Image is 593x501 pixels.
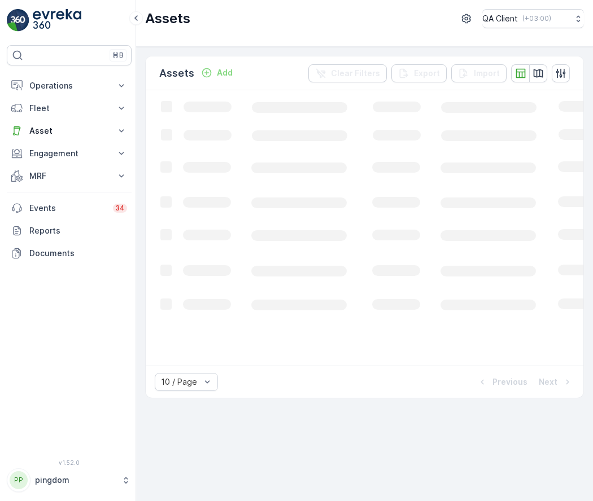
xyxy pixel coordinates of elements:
[7,142,132,165] button: Engagement
[115,204,125,213] p: 34
[474,68,500,79] p: Import
[145,10,190,28] p: Assets
[7,97,132,120] button: Fleet
[7,468,132,492] button: PPpingdom
[308,64,387,82] button: Clear Filters
[482,9,584,28] button: QA Client(+03:00)
[29,148,109,159] p: Engagement
[29,170,109,182] p: MRF
[29,103,109,114] p: Fleet
[391,64,447,82] button: Export
[33,9,81,32] img: logo_light-DOdMpM7g.png
[7,459,132,466] span: v 1.52.0
[482,13,518,24] p: QA Client
[35,474,116,486] p: pingdom
[7,165,132,187] button: MRF
[331,68,380,79] p: Clear Filters
[112,51,124,60] p: ⌘B
[7,197,132,219] a: Events34
[7,74,132,97] button: Operations
[538,375,574,389] button: Next
[29,203,106,214] p: Events
[10,471,28,489] div: PP
[159,65,194,81] p: Assets
[29,248,127,259] p: Documents
[522,14,551,23] p: ( +03:00 )
[197,66,237,80] button: Add
[217,67,233,78] p: Add
[7,120,132,142] button: Asset
[29,125,109,137] p: Asset
[7,242,132,265] a: Documents
[414,68,440,79] p: Export
[451,64,507,82] button: Import
[476,375,529,389] button: Previous
[492,376,527,388] p: Previous
[29,80,109,91] p: Operations
[29,225,127,236] p: Reports
[7,219,132,242] a: Reports
[539,376,557,388] p: Next
[7,9,29,32] img: logo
